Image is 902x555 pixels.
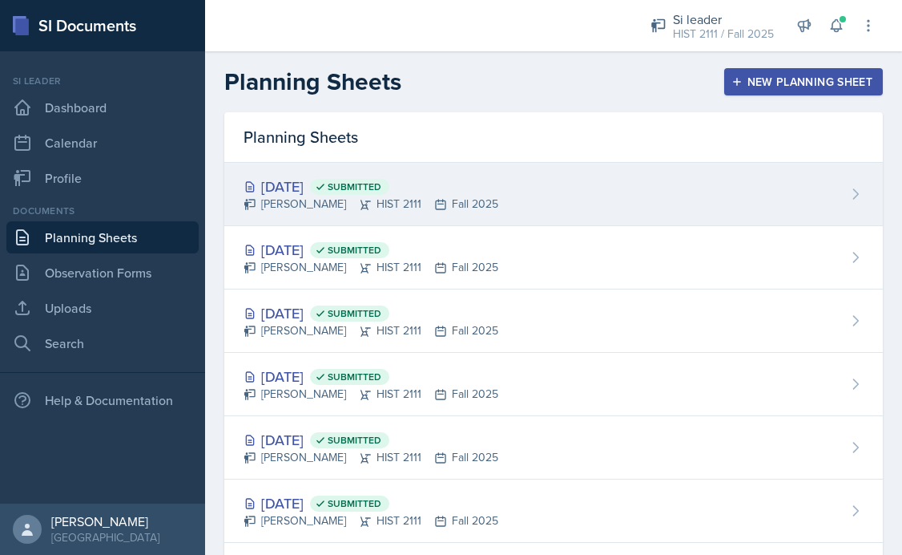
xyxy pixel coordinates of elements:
a: [DATE] Submitted [PERSON_NAME]HIST 2111Fall 2025 [224,226,883,290]
div: New Planning Sheet [735,75,872,88]
a: [DATE] Submitted [PERSON_NAME]HIST 2111Fall 2025 [224,290,883,353]
a: Observation Forms [6,257,199,289]
div: [DATE] [244,239,498,261]
div: [DATE] [244,429,498,451]
a: Dashboard [6,91,199,124]
div: [GEOGRAPHIC_DATA] [51,529,159,545]
span: Submitted [328,497,381,510]
div: Planning Sheets [224,112,883,163]
button: New Planning Sheet [724,68,883,95]
a: [DATE] Submitted [PERSON_NAME]HIST 2111Fall 2025 [224,480,883,543]
span: Submitted [328,307,381,320]
div: [DATE] [244,302,498,324]
div: [DATE] [244,176,498,197]
span: Submitted [328,180,381,193]
div: Documents [6,204,199,218]
div: Si leader [673,10,774,29]
div: [PERSON_NAME] HIST 2111 Fall 2025 [244,512,498,529]
div: Help & Documentation [6,384,199,416]
h2: Planning Sheets [224,67,401,96]
a: [DATE] Submitted [PERSON_NAME]HIST 2111Fall 2025 [224,416,883,480]
span: Submitted [328,434,381,447]
a: Search [6,327,199,359]
a: Calendar [6,127,199,159]
a: Planning Sheets [6,221,199,253]
div: [DATE] [244,366,498,387]
div: [PERSON_NAME] HIST 2111 Fall 2025 [244,322,498,339]
a: [DATE] Submitted [PERSON_NAME]HIST 2111Fall 2025 [224,353,883,416]
div: [PERSON_NAME] HIST 2111 Fall 2025 [244,449,498,466]
a: Uploads [6,292,199,324]
div: [PERSON_NAME] HIST 2111 Fall 2025 [244,259,498,276]
div: [PERSON_NAME] HIST 2111 Fall 2025 [244,196,498,213]
span: Submitted [328,371,381,383]
div: [PERSON_NAME] HIST 2111 Fall 2025 [244,386,498,403]
a: Profile [6,162,199,194]
div: [PERSON_NAME] [51,513,159,529]
div: HIST 2111 / Fall 2025 [673,26,774,43]
a: [DATE] Submitted [PERSON_NAME]HIST 2111Fall 2025 [224,163,883,226]
span: Submitted [328,244,381,257]
div: Si leader [6,74,199,88]
div: [DATE] [244,492,498,514]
